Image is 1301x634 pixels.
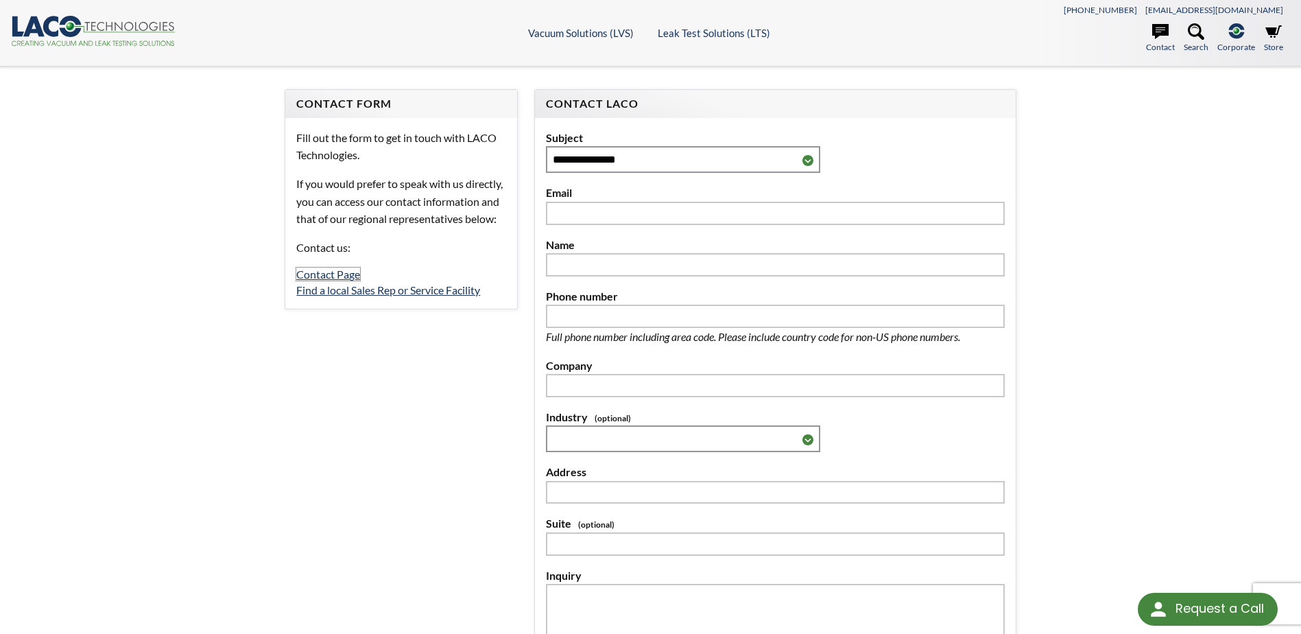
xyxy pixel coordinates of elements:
label: Inquiry [546,567,1005,585]
img: round button [1147,598,1169,620]
a: [EMAIL_ADDRESS][DOMAIN_NAME] [1145,5,1283,15]
p: Full phone number including area code. Please include country code for non-US phone numbers. [546,328,1005,346]
div: Request a Call [1175,593,1264,624]
a: Leak Test Solutions (LTS) [658,27,770,39]
a: Vacuum Solutions (LVS) [528,27,634,39]
a: [PHONE_NUMBER] [1064,5,1137,15]
label: Email [546,184,1005,202]
label: Company [546,357,1005,375]
a: Find a local Sales Rep or Service Facility [296,283,480,296]
label: Subject [546,129,1005,147]
p: Contact us: [296,239,505,257]
a: Contact [1146,23,1175,54]
label: Address [546,463,1005,481]
div: Request a Call [1138,593,1278,626]
a: Search [1184,23,1208,54]
label: Suite [546,515,1005,532]
label: Name [546,236,1005,254]
a: Store [1264,23,1283,54]
h4: Contact LACO [546,97,1005,111]
p: If you would prefer to speak with us directly, you can access our contact information and that of... [296,175,505,228]
a: Contact Page [296,268,360,281]
label: Industry [546,408,1005,426]
h4: Contact Form [296,97,505,111]
label: Phone number [546,287,1005,305]
p: Fill out the form to get in touch with LACO Technologies. [296,129,505,164]
span: Corporate [1217,40,1255,54]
